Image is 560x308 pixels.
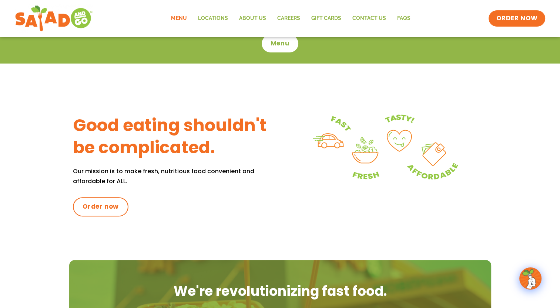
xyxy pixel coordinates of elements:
[391,10,416,27] a: FAQs
[271,39,289,48] span: Menu
[73,197,128,216] a: Order now
[305,10,346,27] a: GIFT CARDS
[73,114,280,159] h3: Good eating shouldn't be complicated.
[165,10,416,27] nav: Menu
[489,10,545,27] a: ORDER NOW
[346,10,391,27] a: Contact Us
[73,166,280,186] p: Our mission is to make fresh, nutritious food convenient and affordable for ALL.
[15,4,93,33] img: new-SAG-logo-768×292
[271,10,305,27] a: Careers
[496,14,537,23] span: ORDER NOW
[83,202,119,211] span: Order now
[520,268,541,289] img: wpChatIcon
[192,10,233,27] a: Locations
[165,10,192,27] a: Menu
[77,282,484,301] h2: We're revolutionizing fast food.
[233,10,271,27] a: About Us
[262,35,298,52] a: Menu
